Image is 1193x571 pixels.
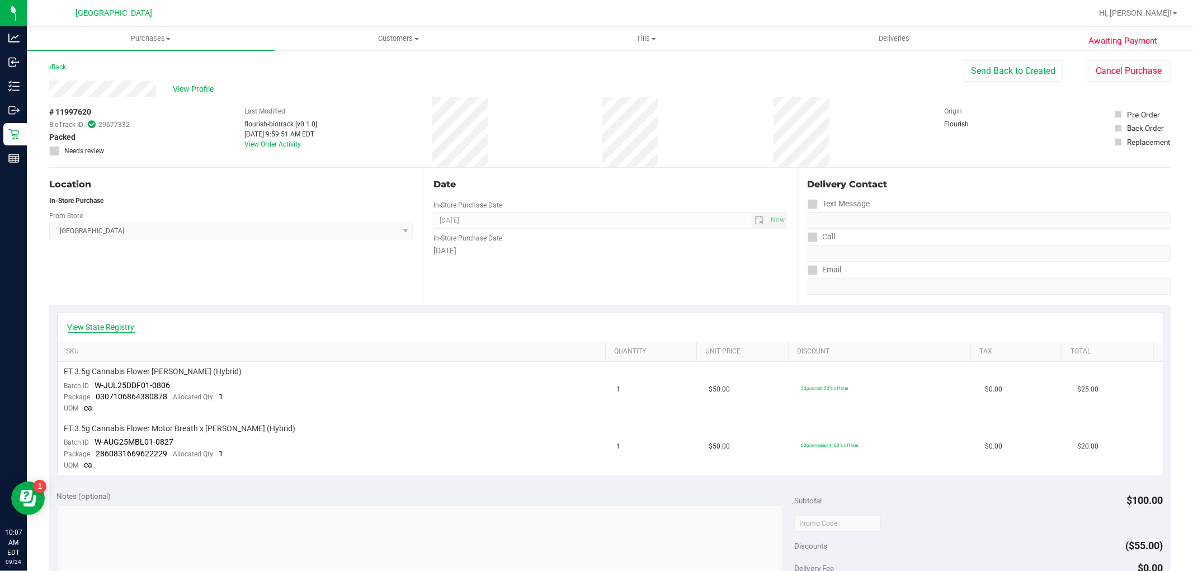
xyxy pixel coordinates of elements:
[49,131,76,143] span: Packed
[1127,122,1164,134] div: Back Order
[64,146,104,156] span: Needs review
[64,461,79,469] span: UOM
[979,347,1058,356] a: Tax
[173,83,218,95] span: View Profile
[244,140,301,148] a: View Order Activity
[49,178,413,191] div: Location
[68,322,135,333] a: View State Registry
[64,404,79,412] span: UOM
[64,450,91,458] span: Package
[66,347,601,356] a: SKU
[433,178,786,191] div: Date
[8,105,20,116] inline-svg: Outbound
[985,441,1002,452] span: $0.00
[1077,441,1098,452] span: $20.00
[64,366,242,377] span: FT 3.5g Cannabis Flower [PERSON_NAME] (Hybrid)
[709,441,730,452] span: $50.00
[794,496,822,505] span: Subtotal
[617,384,621,395] span: 1
[808,178,1171,191] div: Delivery Contact
[808,245,1171,262] input: Format: (999) 999-9999
[1099,8,1172,17] span: Hi, [PERSON_NAME]!
[794,536,827,556] span: Discounts
[96,449,168,458] span: 2860831669622229
[797,347,966,356] a: Discount
[5,527,22,558] p: 10:07 AM EDT
[8,56,20,68] inline-svg: Inbound
[219,392,224,401] span: 1
[244,106,285,116] label: Last Modified
[64,382,89,390] span: Batch ID
[1126,540,1163,551] span: ($55.00)
[1087,60,1171,82] button: Cancel Purchase
[1127,136,1170,148] div: Replacement
[11,482,45,515] iframe: Resource center
[944,119,1000,129] div: Flourish
[1127,494,1163,506] span: $100.00
[1088,35,1157,48] span: Awaiting Payment
[433,200,502,210] label: In-Store Purchase Date
[244,119,317,129] div: flourish-biotrack [v0.1.0]
[95,437,174,446] span: W-AUG25MBL01-0827
[523,34,770,44] span: Tills
[864,34,925,44] span: Deliveries
[985,384,1002,395] span: $0.00
[84,403,93,412] span: ea
[64,438,89,446] span: Batch ID
[88,119,96,130] span: In Sync
[808,262,842,278] label: Email
[770,27,1018,50] a: Deliveries
[808,196,870,212] label: Text Message
[219,449,224,458] span: 1
[964,60,1063,82] button: Send Back to Created
[275,34,522,44] span: Customers
[614,347,692,356] a: Quantity
[794,515,881,532] input: Promo Code
[433,233,502,243] label: In-Store Purchase Date
[8,81,20,92] inline-svg: Inventory
[33,480,46,493] iframe: Resource center unread badge
[706,347,784,356] a: Unit Price
[944,106,962,116] label: Origin
[49,120,85,130] span: BioTrack ID:
[709,384,730,395] span: $50.00
[8,153,20,164] inline-svg: Reports
[27,27,275,50] a: Purchases
[808,212,1171,229] input: Format: (999) 999-9999
[275,27,522,50] a: Customers
[1077,384,1098,395] span: $25.00
[57,492,111,501] span: Notes (optional)
[49,211,83,221] label: From Store
[522,27,770,50] a: Tills
[801,385,848,391] span: 50premall: 50% off line
[49,197,103,205] strong: In-Store Purchase
[98,120,130,130] span: 29677332
[95,381,171,390] span: W-JUL25DDF01-0806
[433,245,786,257] div: [DATE]
[8,129,20,140] inline-svg: Retail
[76,8,153,18] span: [GEOGRAPHIC_DATA]
[801,442,858,448] span: 60premselect1: 60% off line
[49,63,66,71] a: Back
[49,106,91,118] span: # 11997620
[5,558,22,566] p: 09/24
[96,392,168,401] span: 0307106864380878
[27,34,275,44] span: Purchases
[1127,109,1160,120] div: Pre-Order
[173,393,214,401] span: Allocated Qty
[64,393,91,401] span: Package
[1071,347,1149,356] a: Total
[8,32,20,44] inline-svg: Analytics
[84,460,93,469] span: ea
[244,129,317,139] div: [DATE] 9:59:51 AM EDT
[617,441,621,452] span: 1
[64,423,296,434] span: FT 3.5g Cannabis Flower Motor Breath x [PERSON_NAME] (Hybrid)
[808,229,836,245] label: Call
[173,450,214,458] span: Allocated Qty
